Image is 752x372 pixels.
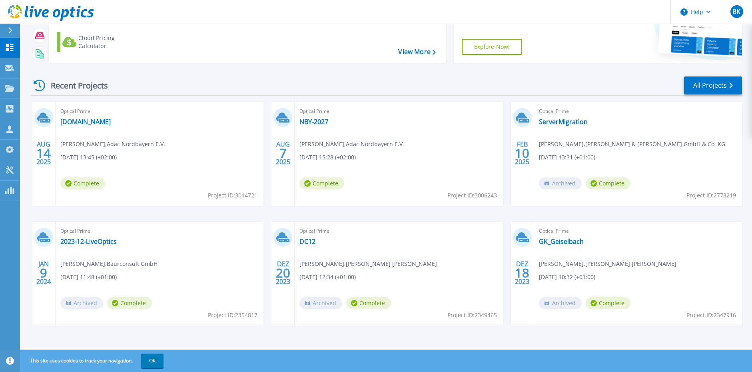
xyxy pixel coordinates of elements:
div: FEB 2025 [515,139,530,168]
span: [PERSON_NAME] , Adac Nordbayern E.V. [60,140,165,149]
span: 7 [279,150,287,157]
span: Archived [299,297,342,309]
a: View More [398,48,435,56]
span: Optical Prime [299,107,498,116]
a: Cloud Pricing Calculator [57,32,146,52]
button: OK [141,354,164,368]
span: [DATE] 12:34 (+01:00) [299,273,356,282]
span: [DATE] 11:48 (+01:00) [60,273,117,282]
span: Archived [60,297,103,309]
div: JAN 2024 [36,258,51,288]
a: [DOMAIN_NAME] [60,118,111,126]
span: Optical Prime [539,227,737,235]
div: DEZ 2023 [515,258,530,288]
a: NBY-2027 [299,118,328,126]
a: ServerMigration [539,118,588,126]
span: BK [732,8,740,15]
span: Optical Prime [60,107,259,116]
div: Recent Projects [31,76,119,95]
span: Optical Prime [539,107,737,116]
span: [DATE] 13:31 (+01:00) [539,153,595,162]
span: [DATE] 15:28 (+02:00) [299,153,356,162]
a: Explore Now! [462,39,523,55]
div: AUG 2025 [275,139,291,168]
span: Project ID: 3014721 [208,191,257,200]
span: Complete [586,177,630,189]
span: Project ID: 2349465 [447,311,497,320]
span: Project ID: 2773219 [686,191,736,200]
span: Complete [346,297,391,309]
span: 10 [515,150,529,157]
span: Complete [299,177,344,189]
span: Project ID: 3006243 [447,191,497,200]
span: Complete [586,297,630,309]
span: Complete [60,177,105,189]
span: [DATE] 10:32 (+01:00) [539,273,595,282]
span: [PERSON_NAME] , [PERSON_NAME] [PERSON_NAME] [539,259,676,268]
a: DC12 [299,237,315,245]
span: [PERSON_NAME] , [PERSON_NAME] [PERSON_NAME] [299,259,437,268]
span: Archived [539,177,582,189]
span: 9 [40,269,47,276]
span: Complete [107,297,152,309]
span: Project ID: 2347916 [686,311,736,320]
span: [PERSON_NAME] , [PERSON_NAME] & [PERSON_NAME] GmbH & Co. KG [539,140,725,149]
a: GK_Geiselbach [539,237,584,245]
div: DEZ 2023 [275,258,291,288]
span: [DATE] 13:45 (+02:00) [60,153,117,162]
span: [PERSON_NAME] , Baurconsult GmbH [60,259,158,268]
div: AUG 2025 [36,139,51,168]
a: 2023-12-LiveOptics [60,237,117,245]
div: Cloud Pricing Calculator [78,34,142,50]
span: Optical Prime [60,227,259,235]
span: 18 [515,269,529,276]
span: Project ID: 2354817 [208,311,257,320]
span: Optical Prime [299,227,498,235]
a: All Projects [684,76,742,95]
span: This site uses cookies to track your navigation. [22,354,164,368]
span: [PERSON_NAME] , Adac Nordbayern E.V. [299,140,404,149]
span: 14 [36,150,51,157]
span: Archived [539,297,582,309]
span: 20 [276,269,290,276]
